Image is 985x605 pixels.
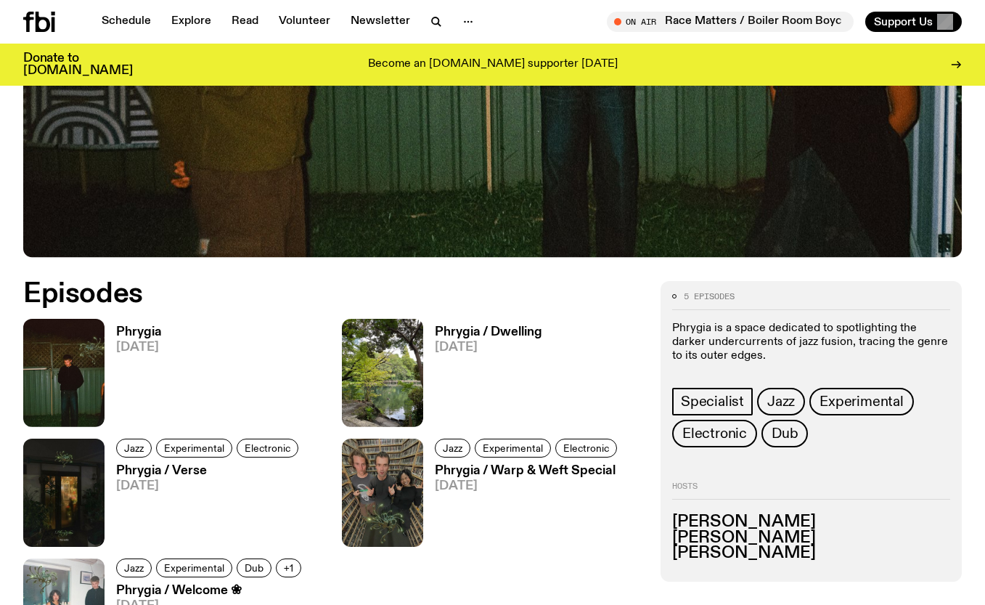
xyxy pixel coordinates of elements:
[423,465,621,547] a: Phrygia / Warp & Weft Special[DATE]
[809,388,914,415] a: Experimental
[443,442,462,453] span: Jazz
[223,12,267,32] a: Read
[672,514,950,530] h3: [PERSON_NAME]
[435,480,621,492] span: [DATE]
[672,322,950,364] p: Phrygia is a space dedicated to spotlighting the darker undercurrents of jazz fusion, tracing the...
[767,394,795,410] span: Jazz
[124,562,144,573] span: Jazz
[483,442,543,453] span: Experimental
[672,545,950,561] h3: [PERSON_NAME]
[757,388,805,415] a: Jazz
[820,394,904,410] span: Experimental
[672,420,757,447] a: Electronic
[772,426,798,442] span: Dub
[116,439,152,458] a: Jazz
[105,465,303,547] a: Phrygia / Verse[DATE]
[164,562,224,573] span: Experimental
[156,439,232,458] a: Experimental
[276,559,301,577] button: +1
[555,439,617,458] a: Electronic
[435,326,542,338] h3: Phrygia / Dwelling
[672,482,950,500] h2: Hosts
[237,559,271,577] a: Dub
[435,465,621,477] h3: Phrygia / Warp & Weft Special
[237,439,298,458] a: Electronic
[435,341,542,354] span: [DATE]
[116,585,306,597] h3: Phrygia / Welcome ❀
[423,326,542,427] a: Phrygia / Dwelling[DATE]
[435,439,470,458] a: Jazz
[672,530,950,546] h3: [PERSON_NAME]
[607,12,854,32] button: On AirRace Matters / Boiler Room Boycott (and beyond)
[563,442,609,453] span: Electronic
[23,52,133,77] h3: Donate to [DOMAIN_NAME]
[682,426,747,442] span: Electronic
[874,15,933,28] span: Support Us
[164,442,224,453] span: Experimental
[672,388,753,415] a: Specialist
[105,326,162,427] a: Phrygia[DATE]
[116,341,162,354] span: [DATE]
[684,293,735,301] span: 5 episodes
[93,12,160,32] a: Schedule
[475,439,551,458] a: Experimental
[23,319,105,427] img: A greeny-grainy film photo of Bela, John and Bindi at night. They are standing in a backyard on g...
[681,394,744,410] span: Specialist
[116,480,303,492] span: [DATE]
[245,562,263,573] span: Dub
[284,562,293,573] span: +1
[116,326,162,338] h3: Phrygia
[23,281,643,307] h2: Episodes
[156,559,232,577] a: Experimental
[116,465,303,477] h3: Phrygia / Verse
[270,12,339,32] a: Volunteer
[124,442,144,453] span: Jazz
[245,442,290,453] span: Electronic
[342,12,419,32] a: Newsletter
[163,12,220,32] a: Explore
[865,12,962,32] button: Support Us
[116,559,152,577] a: Jazz
[761,420,808,447] a: Dub
[368,58,618,71] p: Become an [DOMAIN_NAME] supporter [DATE]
